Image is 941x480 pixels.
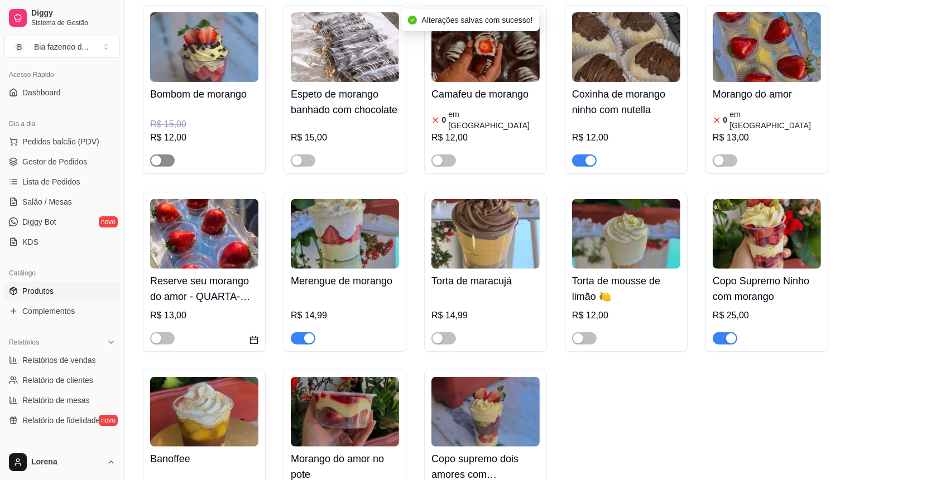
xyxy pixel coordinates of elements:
[431,12,540,82] img: product-image
[22,216,56,227] span: Diggy Bot
[572,199,680,269] img: product-image
[14,41,25,52] span: B
[572,131,680,144] div: R$ 12,00
[713,86,821,102] h4: Morango do amor
[22,415,100,426] span: Relatório de fidelidade
[31,8,116,18] span: Diggy
[408,16,417,25] span: check-circle
[4,173,120,191] a: Lista de Pedidos
[22,395,90,406] span: Relatório de mesas
[291,199,399,269] img: product-image
[291,309,399,322] div: R$ 14,99
[713,273,821,304] h4: Copo Supremo Ninho com morango
[291,273,399,289] h4: Merengue de morango
[249,336,258,345] span: calendar
[22,236,39,248] span: KDS
[4,233,120,251] a: KDS
[291,377,399,447] img: product-image
[4,153,120,171] a: Gestor de Pedidos
[31,457,102,467] span: Lorena
[448,109,540,131] article: em [GEOGRAPHIC_DATA]
[713,12,821,82] img: product-image
[150,377,258,447] img: product-image
[4,282,120,300] a: Produtos
[4,115,120,133] div: Dia a dia
[431,273,540,289] h4: Torta de maracujá
[150,131,258,144] div: R$ 12,00
[431,377,540,447] img: product-image
[4,264,120,282] div: Catálogo
[150,86,258,102] h4: Bombom de morango
[431,131,540,144] div: R$ 12,00
[4,443,120,460] div: Gerenciar
[22,176,80,187] span: Lista de Pedidos
[22,196,72,207] span: Salão / Mesas
[150,273,258,304] h4: Reserve seu morango do amor - QUARTA-FEIRA
[4,193,120,211] a: Salão / Mesas
[431,86,540,102] h4: Camafeu de morango
[572,86,680,118] h4: Coxinha de morango ninho com nutella
[22,355,96,366] span: Relatórios de vendas
[713,199,821,269] img: product-image
[150,118,258,131] div: R$ 15,00
[421,16,532,25] span: Alterações salvas com sucesso!
[4,213,120,231] a: Diggy Botnovo
[4,302,120,320] a: Complementos
[572,309,680,322] div: R$ 12,00
[150,12,258,82] img: product-image
[22,306,75,317] span: Complementos
[291,86,399,118] h4: Espeto de morango banhado com chocolate
[572,273,680,304] h4: Torta de mousse de limão 🍋
[4,411,120,429] a: Relatório de fidelidadenovo
[442,114,447,125] article: 0
[729,109,821,131] article: em [GEOGRAPHIC_DATA]
[34,41,88,52] div: Bia fazendo d ...
[22,375,93,386] span: Relatório de clientes
[723,114,728,125] article: 0
[22,285,54,297] span: Produtos
[4,84,120,101] a: Dashboard
[150,199,258,269] img: product-image
[431,309,540,322] div: R$ 14,99
[31,18,116,27] span: Sistema de Gestão
[150,309,258,322] div: R$ 13,00
[4,36,120,58] button: Select a team
[4,371,120,389] a: Relatório de clientes
[572,12,680,82] img: product-image
[4,449,120,476] button: Lorena
[291,131,399,144] div: R$ 15,00
[4,351,120,369] a: Relatórios de vendas
[4,133,120,151] button: Pedidos balcão (PDV)
[9,338,39,347] span: Relatórios
[22,87,61,98] span: Dashboard
[4,66,120,84] div: Acesso Rápido
[22,156,87,167] span: Gestor de Pedidos
[150,451,258,467] h4: Banoffee
[4,391,120,409] a: Relatório de mesas
[4,4,120,31] a: DiggySistema de Gestão
[713,131,821,144] div: R$ 13,00
[713,309,821,322] div: R$ 25,00
[291,12,399,82] img: product-image
[431,199,540,269] img: product-image
[22,136,99,147] span: Pedidos balcão (PDV)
